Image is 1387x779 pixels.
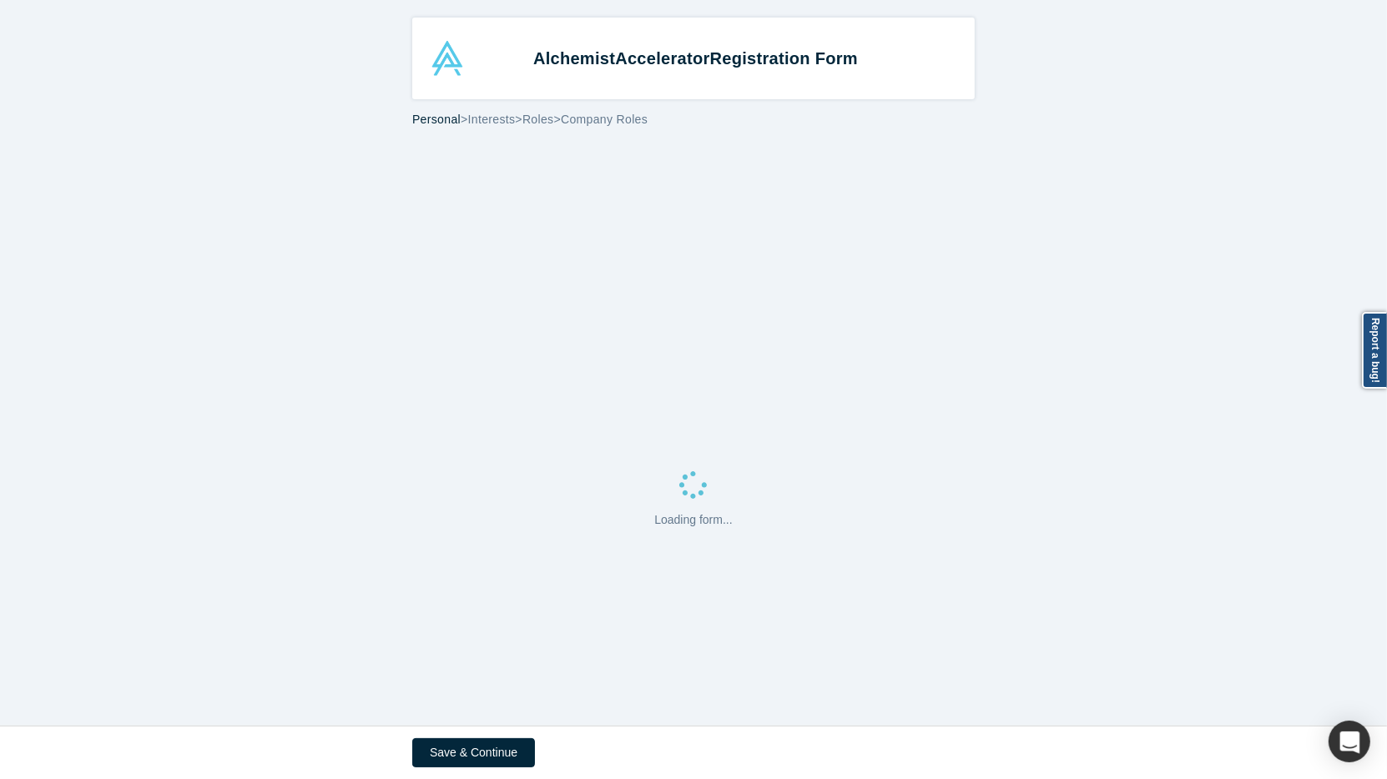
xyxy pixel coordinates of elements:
[561,113,648,126] span: Company Roles
[412,738,535,767] button: Save & Continue
[615,49,709,68] span: Accelerator
[522,113,554,126] span: Roles
[533,49,858,68] strong: Alchemist Registration Form
[1362,312,1387,389] a: Report a bug!
[468,113,516,126] span: Interests
[430,41,465,76] img: Alchemist Accelerator Logo
[654,511,732,529] p: Loading form...
[412,113,461,126] span: Personal
[412,111,975,128] div: > > >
